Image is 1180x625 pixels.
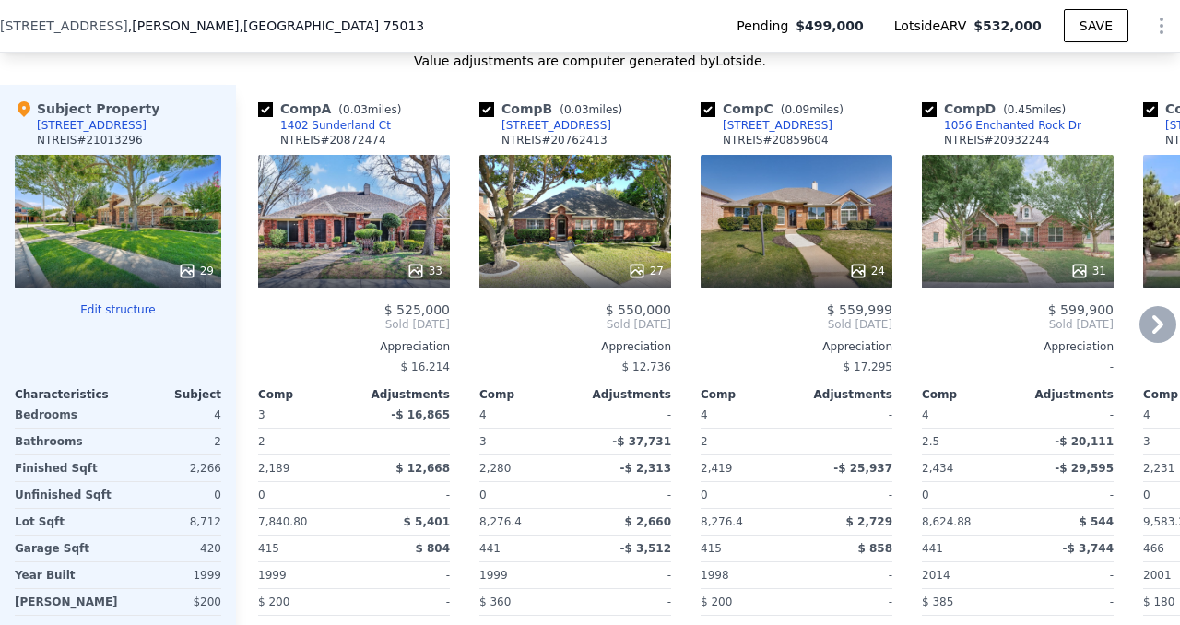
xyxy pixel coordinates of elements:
[1021,482,1114,508] div: -
[479,339,671,354] div: Appreciation
[922,408,929,421] span: 4
[800,589,892,615] div: -
[128,17,424,35] span: , [PERSON_NAME]
[922,354,1114,380] div: -
[844,360,892,373] span: $ 17,295
[723,118,832,133] div: [STREET_ADDRESS]
[15,482,114,508] div: Unfinished Sqft
[122,402,221,428] div: 4
[122,455,221,481] div: 2,266
[620,462,671,475] span: -$ 2,313
[1018,387,1114,402] div: Adjustments
[280,133,386,147] div: NTREIS # 20872474
[479,596,511,608] span: $ 360
[701,489,708,501] span: 0
[15,536,114,561] div: Garage Sqft
[415,542,450,555] span: $ 804
[1064,9,1128,42] button: SAVE
[579,562,671,588] div: -
[395,462,450,475] span: $ 12,668
[922,596,953,608] span: $ 385
[331,103,408,116] span: ( miles)
[258,515,307,528] span: 7,840.80
[258,542,279,555] span: 415
[258,100,408,118] div: Comp A
[620,542,671,555] span: -$ 3,512
[1079,515,1114,528] span: $ 544
[122,482,221,508] div: 0
[15,562,114,588] div: Year Built
[737,17,796,35] span: Pending
[384,302,450,317] span: $ 525,000
[922,562,1014,588] div: 2014
[404,515,450,528] span: $ 5,401
[622,360,671,373] span: $ 12,736
[606,302,671,317] span: $ 550,000
[701,387,796,402] div: Comp
[612,435,671,448] span: -$ 37,731
[922,429,1014,454] div: 2.5
[15,100,159,118] div: Subject Property
[1021,562,1114,588] div: -
[358,429,450,454] div: -
[800,429,892,454] div: -
[479,489,487,501] span: 0
[796,17,864,35] span: $499,000
[785,103,809,116] span: 0.09
[258,339,450,354] div: Appreciation
[701,408,708,421] span: 4
[358,589,450,615] div: -
[258,317,450,332] span: Sold [DATE]
[280,118,391,133] div: 1402 Sunderland Ct
[1055,462,1114,475] span: -$ 29,595
[922,317,1114,332] span: Sold [DATE]
[258,408,265,421] span: 3
[922,100,1073,118] div: Comp D
[479,542,501,555] span: 441
[479,317,671,332] span: Sold [DATE]
[15,429,114,454] div: Bathrooms
[1048,302,1114,317] span: $ 599,900
[479,408,487,421] span: 4
[1008,103,1032,116] span: 0.45
[628,262,664,280] div: 27
[922,489,929,501] span: 0
[846,515,892,528] span: $ 2,729
[479,387,575,402] div: Comp
[118,387,221,402] div: Subject
[258,489,265,501] span: 0
[37,133,143,147] div: NTREIS # 21013296
[15,302,221,317] button: Edit structure
[1143,596,1174,608] span: $ 180
[1143,542,1164,555] span: 466
[258,596,289,608] span: $ 200
[178,262,214,280] div: 29
[479,118,611,133] a: [STREET_ADDRESS]
[1021,589,1114,615] div: -
[922,542,943,555] span: 441
[922,387,1018,402] div: Comp
[922,118,1081,133] a: 1056 Enchanted Rock Dr
[701,100,851,118] div: Comp C
[564,103,589,116] span: 0.03
[579,402,671,428] div: -
[800,482,892,508] div: -
[501,118,611,133] div: [STREET_ADDRESS]
[944,133,1050,147] div: NTREIS # 20932244
[258,429,350,454] div: 2
[796,387,892,402] div: Adjustments
[1143,489,1150,501] span: 0
[501,133,608,147] div: NTREIS # 20762413
[800,562,892,588] div: -
[701,118,832,133] a: [STREET_ADDRESS]
[401,360,450,373] span: $ 16,214
[922,339,1114,354] div: Appreciation
[125,589,221,615] div: $200
[894,17,973,35] span: Lotside ARV
[701,562,793,588] div: 1998
[701,542,722,555] span: 415
[479,100,630,118] div: Comp B
[773,103,851,116] span: ( miles)
[258,118,391,133] a: 1402 Sunderland Ct
[800,402,892,428] div: -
